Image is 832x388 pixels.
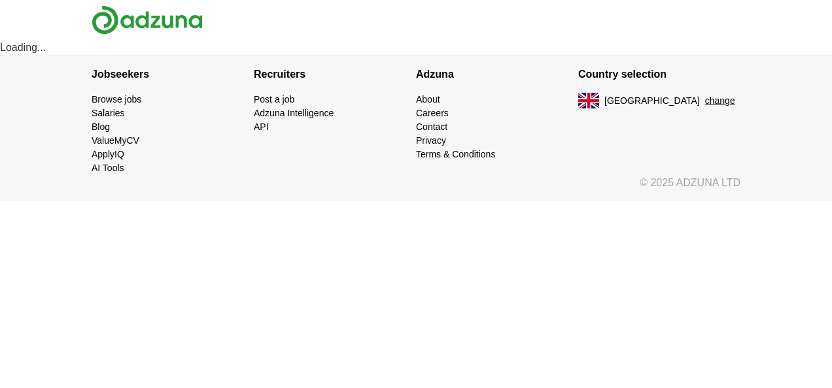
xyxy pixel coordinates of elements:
a: Blog [92,121,110,132]
a: Post a job [254,94,294,105]
div: © 2025 ADZUNA LTD [81,175,751,201]
a: Salaries [92,108,125,118]
h4: Country selection [578,56,740,93]
a: Adzuna Intelligence [254,108,334,118]
a: Careers [416,108,449,118]
button: change [705,94,735,108]
a: Privacy [416,135,446,146]
a: AI Tools [92,163,124,173]
a: API [254,121,269,132]
a: ValueMyCV [92,135,139,146]
a: Terms & Conditions [416,149,495,159]
img: UK flag [578,93,599,108]
a: About [416,94,440,105]
a: ApplyIQ [92,149,124,159]
span: [GEOGRAPHIC_DATA] [604,94,700,108]
img: Adzuna logo [92,5,203,35]
a: Contact [416,121,447,132]
a: Browse jobs [92,94,141,105]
